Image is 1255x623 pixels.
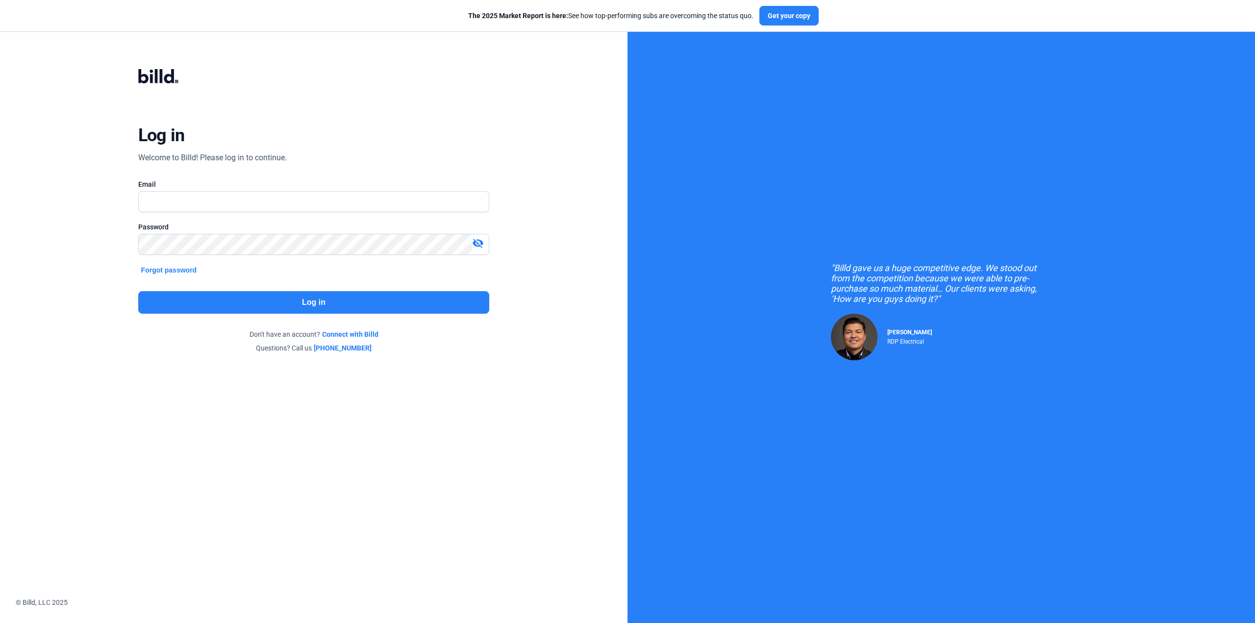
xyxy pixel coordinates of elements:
span: The 2025 Market Report is here: [468,12,568,20]
div: Don't have an account? [138,329,490,339]
mat-icon: visibility_off [472,237,484,249]
button: Log in [138,291,490,314]
span: [PERSON_NAME] [887,329,932,336]
div: "Billd gave us a huge competitive edge. We stood out from the competition because we were able to... [831,263,1052,304]
div: Password [138,222,490,232]
div: Log in [138,125,185,146]
div: Welcome to Billd! Please log in to continue. [138,152,287,164]
div: See how top-performing subs are overcoming the status quo. [468,11,753,21]
button: Forgot password [138,265,200,275]
a: Connect with Billd [322,329,378,339]
div: RDP Electrical [887,336,932,345]
a: [PHONE_NUMBER] [314,343,372,353]
img: Raul Pacheco [831,314,878,360]
div: Questions? Call us [138,343,490,353]
button: Get your copy [759,6,819,25]
div: Email [138,179,490,189]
